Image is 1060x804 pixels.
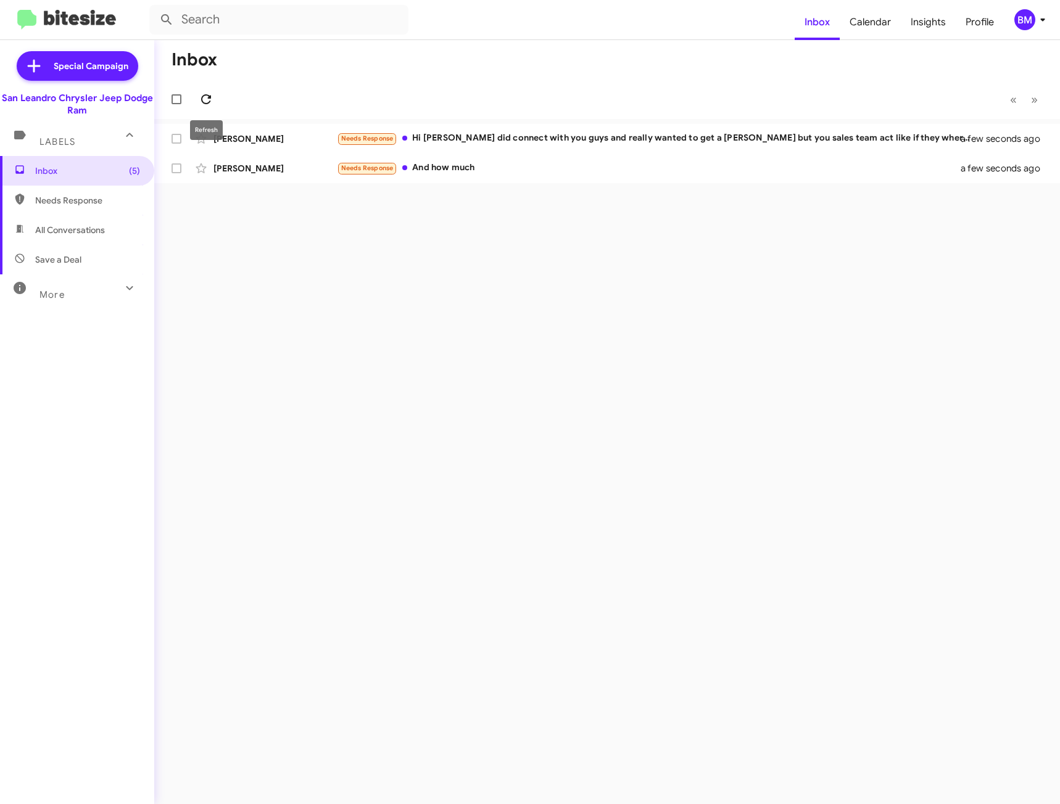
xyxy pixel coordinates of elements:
[1010,92,1017,107] span: «
[840,4,901,40] a: Calendar
[35,194,140,207] span: Needs Response
[956,4,1004,40] a: Profile
[39,136,75,147] span: Labels
[190,120,223,140] div: Refresh
[35,165,140,177] span: Inbox
[1004,9,1046,30] button: BM
[795,4,840,40] a: Inbox
[1003,87,1045,112] nav: Page navigation example
[35,224,105,236] span: All Conversations
[341,134,394,142] span: Needs Response
[17,51,138,81] a: Special Campaign
[213,133,337,145] div: [PERSON_NAME]
[1031,92,1038,107] span: »
[976,162,1050,174] div: a few seconds ago
[341,164,394,172] span: Needs Response
[213,162,337,174] div: [PERSON_NAME]
[337,161,976,175] div: And how much
[54,60,128,72] span: Special Campaign
[901,4,956,40] a: Insights
[35,253,81,266] span: Save a Deal
[1003,87,1024,112] button: Previous
[172,50,217,70] h1: Inbox
[976,133,1050,145] div: a few seconds ago
[1024,87,1045,112] button: Next
[39,289,65,300] span: More
[337,131,976,146] div: Hi [PERSON_NAME] did connect with you guys and really wanted to get a [PERSON_NAME] but you sales...
[129,165,140,177] span: (5)
[1014,9,1035,30] div: BM
[149,5,408,35] input: Search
